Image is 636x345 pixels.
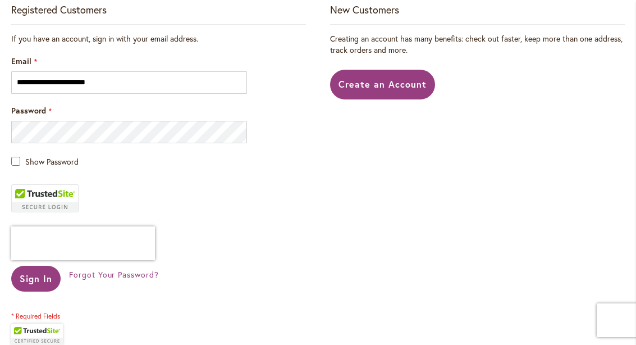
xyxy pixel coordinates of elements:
p: Creating an account has many benefits: check out faster, keep more than one address, track orders... [330,33,625,56]
button: Sign In [11,266,61,292]
span: Email [11,56,31,66]
span: Sign In [20,273,52,284]
span: Password [11,105,46,116]
strong: Registered Customers [11,3,107,16]
a: Create an Account [330,70,435,99]
strong: New Customers [330,3,399,16]
span: Create an Account [338,78,427,90]
iframe: Launch Accessibility Center [8,305,40,337]
span: Show Password [25,156,79,167]
a: Forgot Your Password? [69,269,159,280]
iframe: reCAPTCHA [11,226,155,260]
div: TrustedSite Certified [11,184,79,212]
div: If you have an account, sign in with your email address. [11,33,306,44]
